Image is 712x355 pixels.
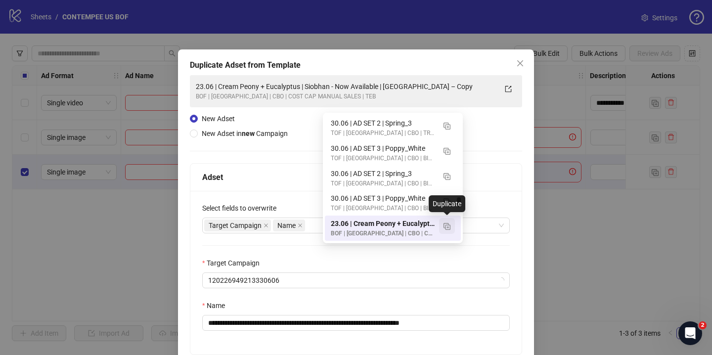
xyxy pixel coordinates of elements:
div: 30.06 | AD SET 2 | Spring_3 [325,115,461,140]
div: Duplicate Adset from Template [190,59,522,71]
img: Duplicate [444,173,450,180]
div: Adset [202,171,510,183]
span: New Adset [202,115,235,123]
strong: new [242,130,255,137]
div: 30.06 | AD SET 2 | Spring_3 [331,168,435,179]
span: 2 [699,321,707,329]
span: New Adset in Campaign [202,130,288,137]
span: loading [498,277,505,284]
span: export [505,86,512,92]
input: Name [202,315,510,331]
div: 30.06 | AD SET 3 | Poppy_White [331,143,435,154]
div: 23.06 | Cream Peony + Eucalyptus | Siobhan - Now Available | [GEOGRAPHIC_DATA] – Copy [331,218,435,229]
span: 120226949213330606 [208,273,504,288]
label: Name [202,300,231,311]
div: 23.06 | Cream Peony + Eucalyptus | Siobhan - Now Available | [GEOGRAPHIC_DATA] – Copy [196,81,496,92]
span: Target Campaign [204,220,271,231]
div: 23.06 | White Roses | Esin Short | Broad | US – Copy [325,241,461,266]
span: Target Campaign [209,220,262,231]
button: Duplicate [439,193,455,209]
label: Target Campaign [202,258,266,268]
button: Close [512,55,528,71]
label: Select fields to overwrite [202,203,283,214]
div: 30.06 | AD SET 3 | Poppy_White [325,140,461,166]
div: 23.06 | Cream Peony + Eucalyptus | Siobhan - Now Available | US – Copy [325,216,461,241]
div: TOF | [GEOGRAPHIC_DATA] | CBO | BID CAP MANUAL SALES | TEB | 28.05 [331,154,435,163]
div: TOF | [GEOGRAPHIC_DATA] | CBO | BID CAP MANUAL SALES | TEB | 02.06 [331,204,435,213]
div: TOF | [GEOGRAPHIC_DATA] | CBO | TROAS MANUAL SALES | TEB | 28.05 [331,129,435,138]
iframe: Intercom live chat [678,321,702,345]
span: close [516,59,524,67]
div: BOF | [GEOGRAPHIC_DATA] | CBO | COST CAP MANUAL SALES | TEB [196,92,496,101]
div: 30.06 | AD SET 2 | Spring_3 [325,166,461,191]
div: TOF | [GEOGRAPHIC_DATA] | CBO | BID CAP MANUAL SALES | TEB | 28.05 [331,179,435,188]
span: close [264,223,268,228]
span: Name [277,220,296,231]
img: Duplicate [444,123,450,130]
button: Duplicate [439,143,455,159]
span: Name [273,220,305,231]
img: Duplicate [444,223,450,230]
button: Duplicate [439,168,455,184]
span: close [298,223,303,228]
div: Duplicate [429,195,465,212]
img: Duplicate [444,148,450,155]
div: 30.06 | AD SET 3 | Poppy_White [331,193,435,204]
div: BOF | [GEOGRAPHIC_DATA] | CBO | COST CAP MANUAL SALES | TEB [331,229,435,238]
div: 30.06 | AD SET 3 | Poppy_White [325,190,461,216]
button: Duplicate [439,118,455,133]
button: Duplicate [439,218,455,234]
div: 30.06 | AD SET 2 | Spring_3 [331,118,435,129]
